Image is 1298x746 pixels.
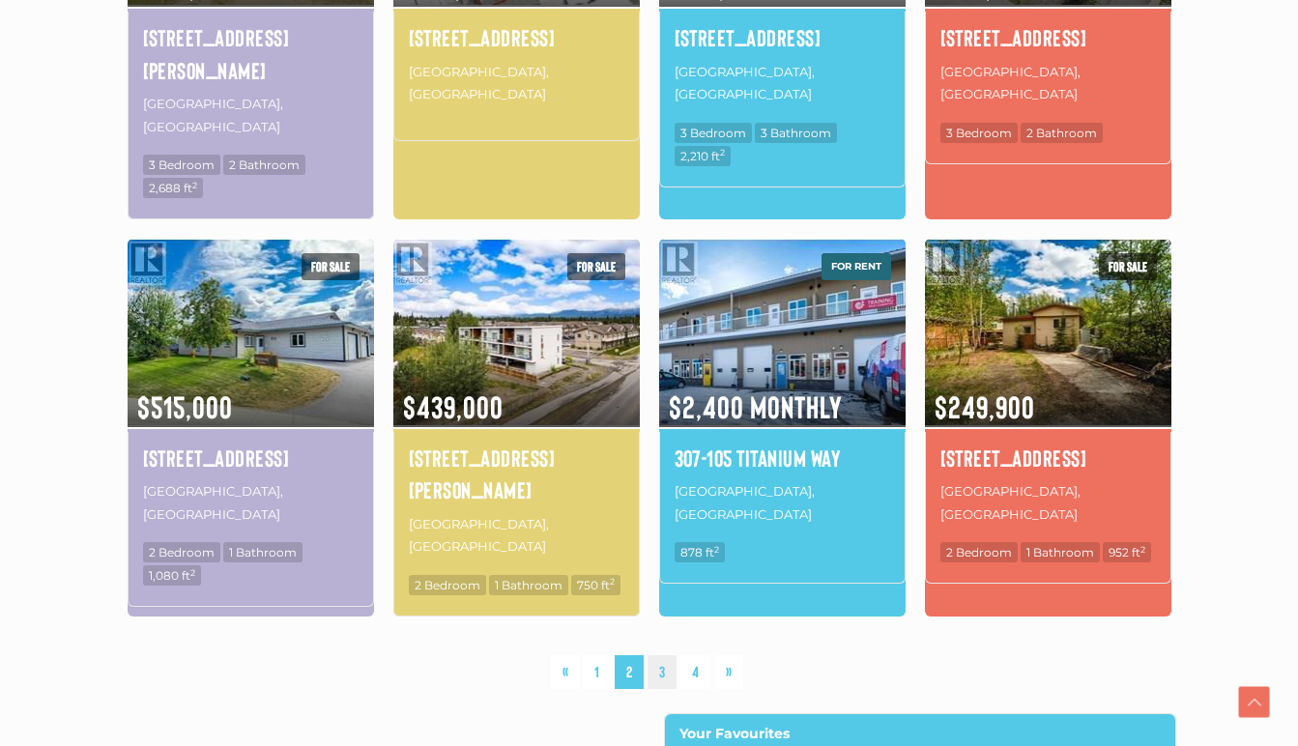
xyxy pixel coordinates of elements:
span: For sale [1099,253,1157,280]
a: [STREET_ADDRESS][PERSON_NAME] [143,21,359,86]
span: For sale [567,253,625,280]
a: [STREET_ADDRESS] [143,442,359,474]
sup: 2 [714,544,719,555]
span: 3 Bathroom [755,123,837,143]
p: [GEOGRAPHIC_DATA], [GEOGRAPHIC_DATA] [143,478,359,528]
a: « [551,655,580,689]
span: $2,400 Monthly [659,363,906,427]
p: [GEOGRAPHIC_DATA], [GEOGRAPHIC_DATA] [940,478,1156,528]
span: $249,900 [925,363,1171,427]
span: 1 Bathroom [1021,542,1100,562]
sup: 2 [1140,544,1145,555]
span: 2,688 ft [143,178,203,198]
span: 878 ft [675,542,725,562]
span: 1 Bathroom [489,575,568,595]
span: 2 Bedroom [940,542,1018,562]
span: 2 Bedroom [409,575,486,595]
span: 3 Bedroom [675,123,752,143]
p: [GEOGRAPHIC_DATA], [GEOGRAPHIC_DATA] [143,91,359,140]
span: For rent [822,253,891,280]
sup: 2 [192,180,197,190]
span: 3 Bedroom [143,155,220,175]
span: 1,080 ft [143,565,201,586]
span: $439,000 [393,363,640,427]
span: $515,000 [128,363,374,427]
a: [STREET_ADDRESS] [675,21,890,54]
span: For sale [302,253,360,280]
img: 1-30 NORMANDY ROAD, Whitehorse, Yukon [128,236,374,428]
span: 2,210 ft [675,146,731,166]
p: [GEOGRAPHIC_DATA], [GEOGRAPHIC_DATA] [409,511,624,560]
span: 2 Bathroom [223,155,305,175]
p: [GEOGRAPHIC_DATA], [GEOGRAPHIC_DATA] [409,59,624,108]
sup: 2 [610,576,615,587]
a: [STREET_ADDRESS] [940,442,1156,474]
p: [GEOGRAPHIC_DATA], [GEOGRAPHIC_DATA] [675,478,890,528]
a: [STREET_ADDRESS] [409,21,624,54]
span: 1 Bathroom [223,542,303,562]
img: 307-105 TITANIUM WAY, Whitehorse, Yukon [659,236,906,428]
a: 1 [583,655,611,689]
span: 750 ft [571,575,620,595]
img: 2-20 WANN ROAD, Whitehorse, Yukon [393,236,640,428]
strong: Your Favourites [679,725,790,742]
sup: 2 [190,567,195,578]
a: [STREET_ADDRESS][PERSON_NAME] [409,442,624,506]
a: » [714,655,743,689]
span: 3 Bedroom [940,123,1018,143]
sup: 2 [720,147,725,158]
a: 307-105 Titanium Way [675,442,890,474]
p: [GEOGRAPHIC_DATA], [GEOGRAPHIC_DATA] [940,59,1156,108]
span: 2 Bathroom [1021,123,1103,143]
p: [GEOGRAPHIC_DATA], [GEOGRAPHIC_DATA] [675,59,890,108]
span: 952 ft [1103,542,1151,562]
span: 2 [615,655,644,689]
a: [STREET_ADDRESS] [940,21,1156,54]
a: 4 [680,655,710,689]
a: 3 [648,655,677,689]
img: 137-833 RANGE ROAD, Whitehorse, Yukon [925,236,1171,428]
span: 2 Bedroom [143,542,220,562]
